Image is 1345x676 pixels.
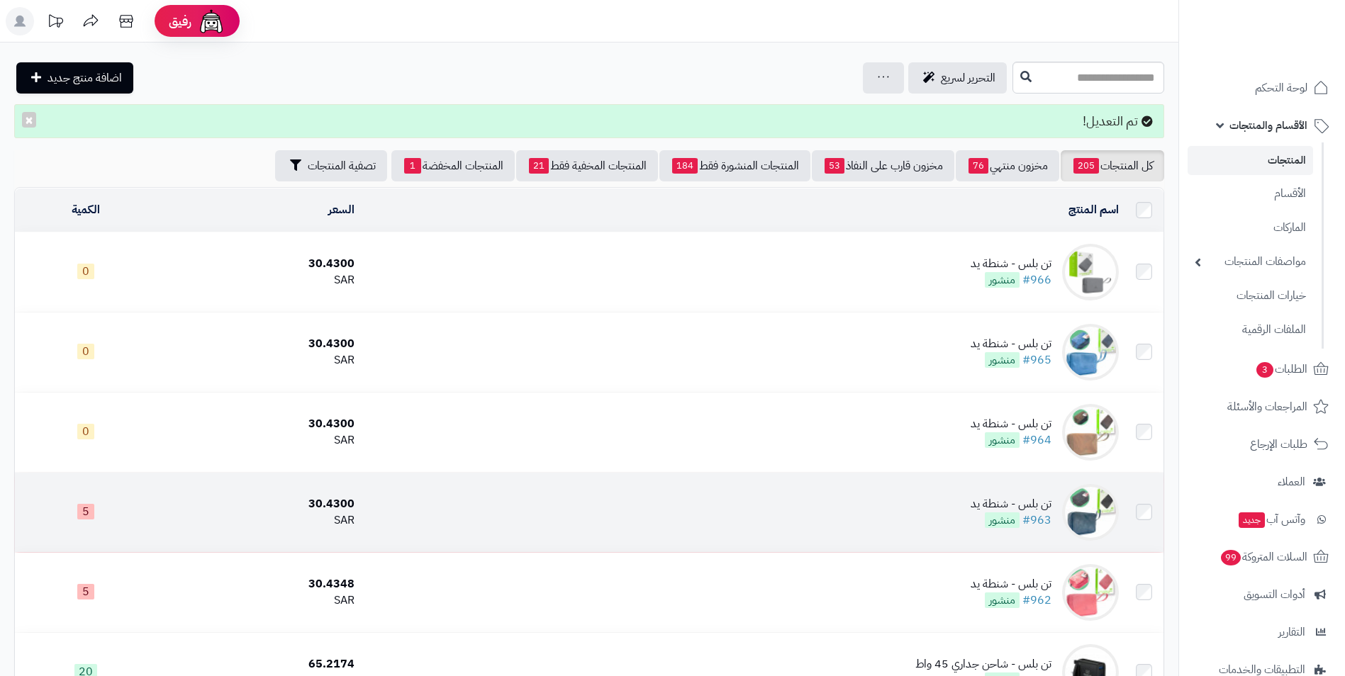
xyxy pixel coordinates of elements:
[969,158,988,174] span: 76
[1188,390,1336,424] a: المراجعات والأسئلة
[1188,146,1313,175] a: المنتجات
[956,150,1059,181] a: مخزون منتهي76
[48,69,122,86] span: اضافة منتج جديد
[971,336,1051,352] div: تن بلس - شنطة يد
[915,656,1051,672] div: تن بلس - شاحن جداري 45 واط
[1068,201,1119,218] a: اسم المنتج
[1062,484,1119,541] img: تن بلس - شنطة يد
[1061,150,1164,181] a: كل المنتجات205
[1062,324,1119,381] img: تن بلس - شنطة يد
[169,13,191,30] span: رفيق
[162,512,355,529] div: SAR
[22,112,36,128] button: ×
[72,201,100,218] a: الكمية
[1022,432,1051,449] a: #964
[77,344,94,359] span: 0
[1073,158,1099,174] span: 205
[391,150,515,181] a: المنتجات المخفضة1
[1255,359,1307,379] span: الطلبات
[941,69,995,86] span: التحرير لسريع
[985,512,1020,528] span: منشور
[1022,512,1051,529] a: #963
[1237,509,1305,529] span: وآتس آب
[38,7,73,39] a: تحديثات المنصة
[1188,71,1336,105] a: لوحة التحكم
[1239,512,1265,528] span: جديد
[1255,78,1307,98] span: لوحة التحكم
[1188,213,1313,243] a: الماركات
[1188,465,1336,499] a: العملاء
[14,104,1164,138] div: تم التعديل!
[1062,404,1119,461] img: تن بلس - شنطة يد
[275,150,387,181] button: تصفية المنتجات
[1188,578,1336,612] a: أدوات التسويق
[162,336,355,352] div: 30.4300
[985,592,1020,608] span: منشور
[672,158,698,174] span: 184
[971,576,1051,592] div: تن بلس - شنطة يد
[1221,550,1241,565] span: 99
[77,504,94,519] span: 5
[162,432,355,449] div: SAR
[825,158,844,174] span: 53
[985,272,1020,288] span: منشور
[985,352,1020,368] span: منشور
[659,150,810,181] a: المنتجات المنشورة فقط184
[1227,397,1307,417] span: المراجعات والأسئلة
[162,592,355,609] div: SAR
[971,416,1051,432] div: تن بلس - شنطة يد
[1188,540,1336,574] a: السلات المتروكة99
[908,62,1007,94] a: التحرير لسريع
[16,62,133,94] a: اضافة منتج جديد
[162,416,355,432] div: 30.4300
[516,150,658,181] a: المنتجات المخفية فقط21
[162,256,355,272] div: 30.4300
[1188,281,1313,311] a: خيارات المنتجات
[77,424,94,439] span: 0
[1188,315,1313,345] a: الملفات الرقمية
[77,264,94,279] span: 0
[197,7,225,35] img: ai-face.png
[1022,592,1051,609] a: #962
[162,656,355,672] div: 65.2174
[162,576,355,592] div: 30.4348
[1062,564,1119,621] img: تن بلس - شنطة يد
[1022,351,1051,368] a: #965
[1244,585,1305,604] span: أدوات التسويق
[1062,244,1119,300] img: تن بلس - شنطة يد
[1250,434,1307,454] span: طلبات الإرجاع
[1229,116,1307,135] span: الأقسام والمنتجات
[162,496,355,512] div: 30.4300
[971,496,1051,512] div: تن بلس - شنطة يد
[1022,271,1051,288] a: #966
[1278,472,1305,492] span: العملاء
[1188,427,1336,461] a: طلبات الإرجاع
[971,256,1051,272] div: تن بلس - شنطة يد
[1278,622,1305,642] span: التقارير
[529,158,549,174] span: 21
[1249,38,1332,67] img: logo-2.png
[985,432,1020,448] span: منشور
[1188,247,1313,277] a: مواصفات المنتجات
[77,584,94,599] span: 5
[1188,352,1336,386] a: الطلبات3
[1220,547,1307,567] span: السلات المتروكة
[1188,179,1313,209] a: الأقسام
[1188,502,1336,536] a: وآتس آبجديد
[1256,362,1273,378] span: 3
[1188,615,1336,649] a: التقارير
[162,272,355,288] div: SAR
[404,158,421,174] span: 1
[162,352,355,368] div: SAR
[328,201,355,218] a: السعر
[812,150,954,181] a: مخزون قارب على النفاذ53
[308,157,376,174] span: تصفية المنتجات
